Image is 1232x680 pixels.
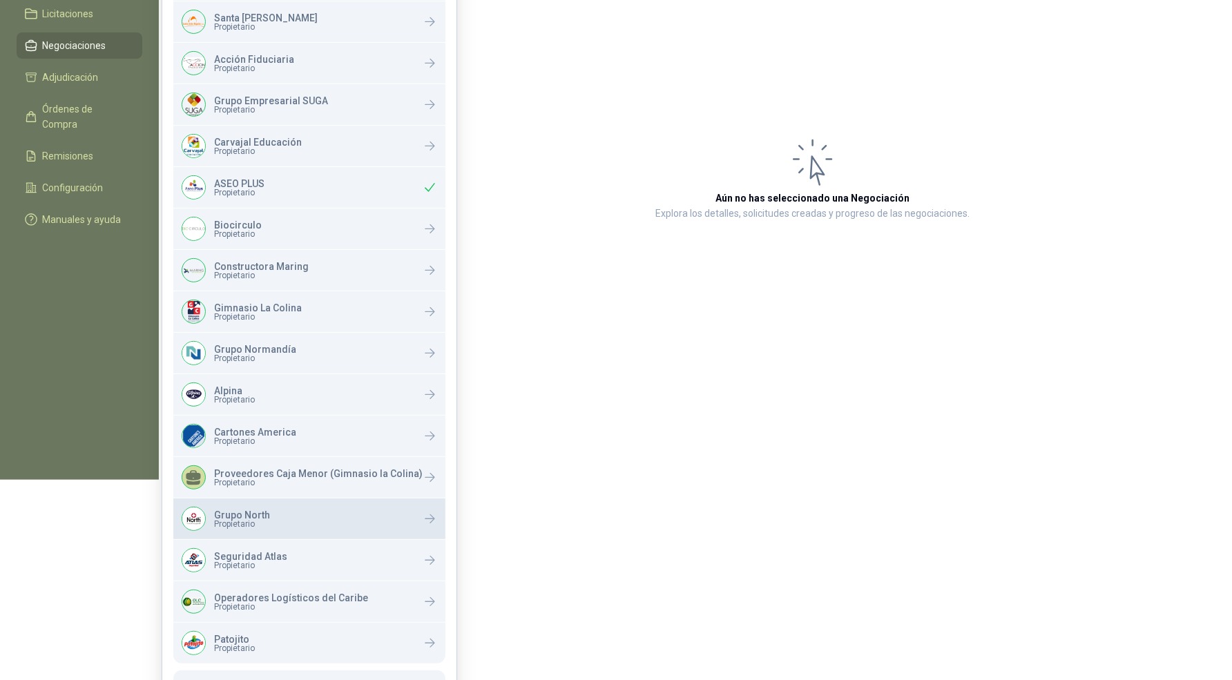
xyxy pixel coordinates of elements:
[182,549,205,572] img: Company Logo
[182,93,205,116] img: Company Logo
[214,427,296,437] p: Cartones America
[17,32,142,59] a: Negociaciones
[214,13,318,23] p: Santa [PERSON_NAME]
[173,333,445,373] a: Company LogoGrupo NormandíaPropietario
[214,478,423,487] span: Propietario
[214,354,296,362] span: Propietario
[173,250,445,291] a: Company LogoConstructora MaringPropietario
[182,342,205,365] img: Company Logo
[214,147,302,155] span: Propietario
[214,396,255,404] span: Propietario
[214,561,287,570] span: Propietario
[214,96,328,106] p: Grupo Empresarial SUGA
[173,291,445,332] a: Company LogoGimnasio La ColinaPropietario
[182,259,205,282] img: Company Logo
[214,552,287,561] p: Seguridad Atlas
[173,540,445,581] a: Company LogoSeguridad AtlasPropietario
[43,6,94,21] span: Licitaciones
[182,10,205,33] img: Company Logo
[214,303,302,313] p: Gimnasio La Colina
[173,498,445,539] a: Company LogoGrupo NorthPropietario
[17,175,142,201] a: Configuración
[173,374,445,415] a: Company LogoAlpinaPropietario
[656,206,970,222] p: Explora los detalles, solicitudes creadas y progreso de las negociaciones.
[214,603,368,611] span: Propietario
[173,581,445,622] a: Company LogoOperadores Logísticos del CaribePropietario
[214,271,309,280] span: Propietario
[173,457,445,498] a: Proveedores Caja Menor (Gimnasio la Colina)Propietario
[214,644,255,652] span: Propietario
[214,220,262,230] p: Biocirculo
[17,143,142,169] a: Remisiones
[214,55,294,64] p: Acción Fiduciaria
[17,1,142,27] a: Licitaciones
[214,137,302,147] p: Carvajal Educación
[17,206,142,233] a: Manuales y ayuda
[182,632,205,654] img: Company Logo
[173,167,445,208] div: Company LogoASEO PLUSPropietario
[182,383,205,406] img: Company Logo
[214,437,296,445] span: Propietario
[173,1,445,42] a: Company LogoSanta [PERSON_NAME]Propietario
[173,623,445,663] a: Company LogoPatojitoPropietario
[214,230,262,238] span: Propietario
[214,179,264,188] p: ASEO PLUS
[214,23,318,31] span: Propietario
[43,101,129,132] span: Órdenes de Compra
[214,262,309,271] p: Constructora Maring
[173,208,445,249] a: Company LogoBiocirculoPropietario
[214,344,296,354] p: Grupo Normandía
[182,425,205,447] img: Company Logo
[173,43,445,84] a: Company LogoAcción FiduciariaPropietario
[182,507,205,530] img: Company Logo
[214,634,255,644] p: Patojito
[214,386,255,396] p: Alpina
[182,135,205,157] img: Company Logo
[43,70,99,85] span: Adjudicación
[173,416,445,456] a: Company LogoCartones AmericaPropietario
[214,593,368,603] p: Operadores Logísticos del Caribe
[173,84,445,125] a: Company LogoGrupo Empresarial SUGAPropietario
[182,300,205,323] img: Company Logo
[182,176,205,199] img: Company Logo
[214,64,294,72] span: Propietario
[173,126,445,166] a: Company LogoCarvajal EducaciónPropietario
[214,313,302,321] span: Propietario
[214,106,328,114] span: Propietario
[43,212,122,227] span: Manuales y ayuda
[214,510,270,520] p: Grupo North
[43,148,94,164] span: Remisiones
[43,180,104,195] span: Configuración
[214,520,270,528] span: Propietario
[214,469,423,478] p: Proveedores Caja Menor (Gimnasio la Colina)
[182,590,205,613] img: Company Logo
[43,38,106,53] span: Negociaciones
[17,96,142,137] a: Órdenes de Compra
[716,191,910,206] h3: Aún no has seleccionado una Negociación
[182,52,205,75] img: Company Logo
[17,64,142,90] a: Adjudicación
[214,188,264,197] span: Propietario
[182,217,205,240] img: Company Logo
